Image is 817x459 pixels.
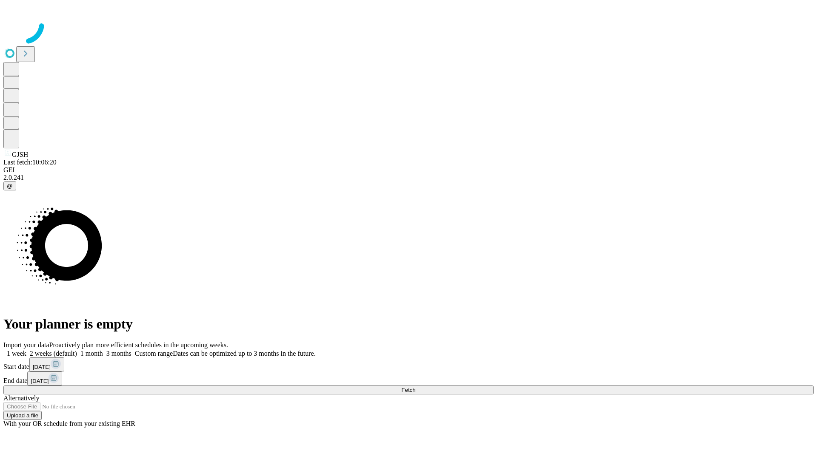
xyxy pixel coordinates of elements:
[27,371,62,385] button: [DATE]
[3,159,57,166] span: Last fetch: 10:06:20
[31,378,49,384] span: [DATE]
[7,350,26,357] span: 1 week
[80,350,103,357] span: 1 month
[3,411,42,420] button: Upload a file
[3,181,16,190] button: @
[33,364,51,370] span: [DATE]
[173,350,315,357] span: Dates can be optimized up to 3 months in the future.
[3,341,49,348] span: Import your data
[3,316,814,332] h1: Your planner is empty
[29,357,64,371] button: [DATE]
[30,350,77,357] span: 2 weeks (default)
[3,394,39,402] span: Alternatively
[3,174,814,181] div: 2.0.241
[12,151,28,158] span: GJSH
[7,183,13,189] span: @
[106,350,131,357] span: 3 months
[135,350,173,357] span: Custom range
[3,371,814,385] div: End date
[401,387,415,393] span: Fetch
[3,166,814,174] div: GEI
[3,420,135,427] span: With your OR schedule from your existing EHR
[49,341,228,348] span: Proactively plan more efficient schedules in the upcoming weeks.
[3,357,814,371] div: Start date
[3,385,814,394] button: Fetch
